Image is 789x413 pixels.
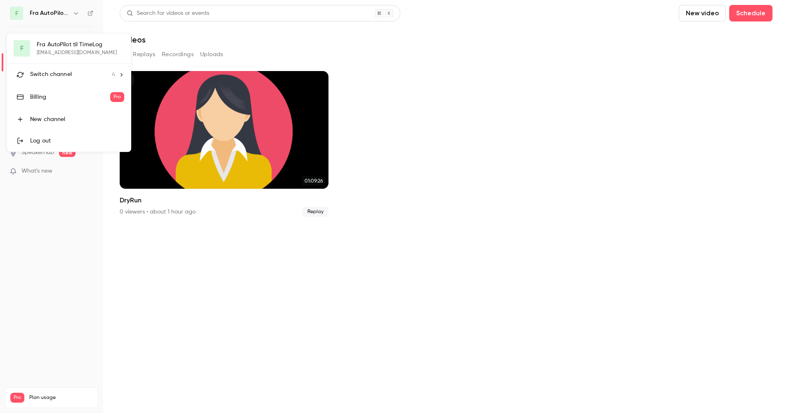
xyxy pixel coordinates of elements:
[30,115,124,123] div: New channel
[112,70,115,79] span: 4
[110,92,124,102] span: Pro
[30,70,72,79] span: Switch channel
[30,137,124,145] div: Log out
[30,93,110,101] div: Billing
